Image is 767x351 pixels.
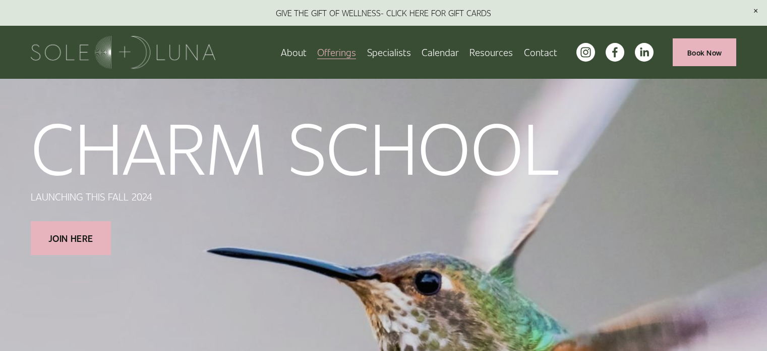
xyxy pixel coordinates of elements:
a: Contact [524,43,557,61]
a: Specialists [367,43,411,61]
a: JOIN HERE [31,221,111,255]
p: CHARM SCHOOL [31,110,559,181]
a: LinkedIn [635,43,654,62]
a: folder dropdown [469,43,513,61]
a: instagram-unauth [576,43,595,62]
span: Resources [469,44,513,60]
img: Sole + Luna [31,36,216,69]
a: Calendar [422,43,459,61]
a: folder dropdown [317,43,356,61]
a: About [281,43,307,61]
a: facebook-unauth [606,43,624,62]
span: Offerings [317,44,356,60]
a: Book Now [673,38,736,66]
p: LAUNCHING THIS FALL 2024 [31,189,560,205]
